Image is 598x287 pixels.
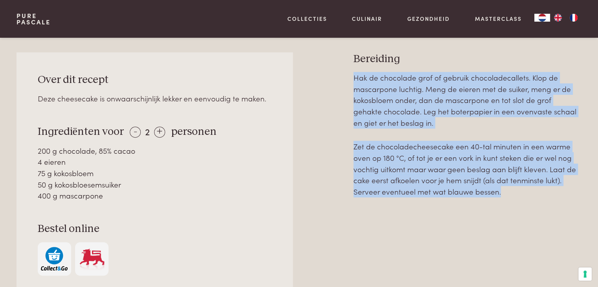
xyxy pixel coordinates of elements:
[38,73,272,87] h3: Over dit recept
[550,14,566,22] a: EN
[154,127,165,138] div: +
[145,125,150,138] span: 2
[38,156,272,167] div: 4 eieren
[534,14,581,22] aside: Language selected: Nederlands
[41,247,68,271] img: c308188babc36a3a401bcb5cb7e020f4d5ab42f7cacd8327e500463a43eeb86c.svg
[38,145,272,156] div: 200 g chocolade, 85% cacao
[38,179,272,190] div: 50 g kokosbloesemsuiker
[353,52,581,66] h3: Bereiding
[353,72,581,128] p: Hak de chocolade grof of gebruik chocoladecallets. Klop de mascarpone luchtig. Meng de eieren met...
[79,247,105,271] img: Delhaize
[38,93,272,104] div: Deze cheesecake is onwaarschijnlijk lekker en eenvoudig te maken.
[550,14,581,22] ul: Language list
[38,126,124,137] span: Ingrediënten voor
[352,15,382,23] a: Culinair
[534,14,550,22] a: NL
[578,267,592,281] button: Uw voorkeuren voor toestemming voor trackingtechnologieën
[566,14,581,22] a: FR
[534,14,550,22] div: Language
[17,13,51,25] a: PurePascale
[287,15,327,23] a: Collecties
[130,127,141,138] div: -
[353,141,581,197] p: Zet de chocoladecheesecake een 40-tal minuten in een warme oven op 180 °C, of tot je er een vork ...
[38,190,272,201] div: 400 g mascarpone
[475,15,522,23] a: Masterclass
[171,126,217,137] span: personen
[38,222,272,236] h3: Bestel online
[407,15,450,23] a: Gezondheid
[38,167,272,179] div: 75 g kokosbloem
